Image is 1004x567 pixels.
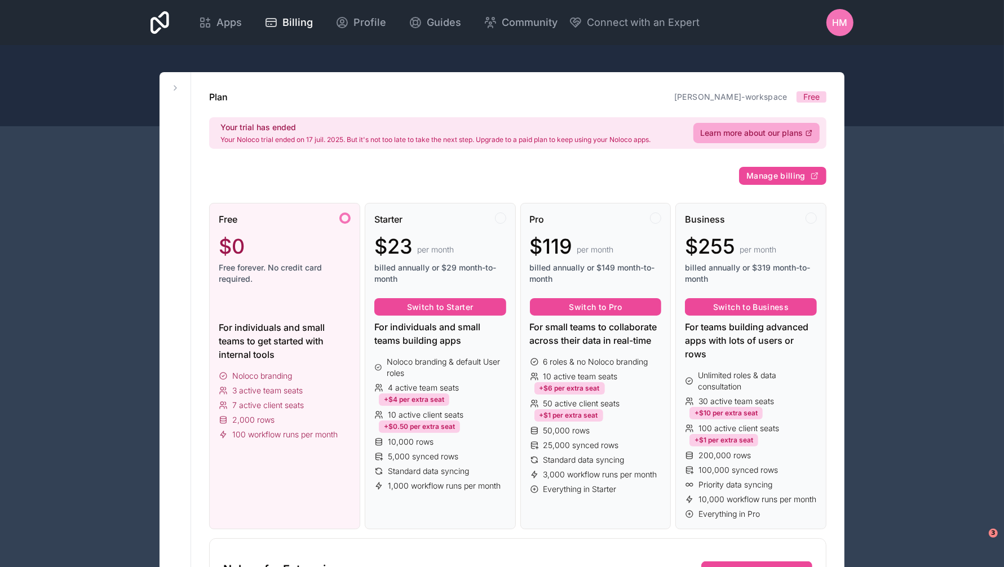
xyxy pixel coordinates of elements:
span: 3 [989,529,998,538]
span: billed annually or $29 month-to-month [374,262,506,285]
span: Connect with an Expert [587,15,700,30]
span: 10,000 rows [388,436,434,448]
div: For teams building advanced apps with lots of users or rows [685,320,817,361]
span: 6 roles & no Noloco branding [543,356,648,367]
a: Billing [255,10,322,35]
span: Learn more about our plans [700,127,803,139]
span: 4 active team seats [388,382,459,393]
span: 100 workflow runs per month [232,429,338,440]
span: Starter [374,212,403,226]
span: 50,000 rows [543,425,590,436]
span: Everything in Pro [698,508,760,520]
button: Switch to Business [685,298,817,316]
span: Standard data syncing [388,466,469,477]
h2: Your trial has ended [220,122,651,133]
span: Priority data syncing [698,479,772,490]
span: Free forever. No credit card required. [219,262,351,285]
span: Everything in Starter [543,484,617,495]
span: 25,000 synced rows [543,440,619,451]
span: 10,000 workflow runs per month [698,494,816,505]
a: Learn more about our plans [693,123,820,143]
span: $23 [374,235,413,258]
span: Standard data syncing [543,454,625,466]
a: Apps [189,10,251,35]
span: 1,000 workflow runs per month [388,480,501,491]
button: Connect with an Expert [569,15,700,30]
button: Manage billing [739,167,826,185]
span: $119 [530,235,573,258]
span: HM [833,16,848,29]
div: +$4 per extra seat [379,393,449,406]
span: Free [219,212,237,226]
span: Noloco branding [232,370,292,382]
span: 7 active client seats [232,400,304,411]
div: For individuals and small teams building apps [374,320,506,347]
span: 2,000 rows [232,414,275,426]
span: 200,000 rows [698,450,751,461]
span: 30 active team seats [698,396,774,407]
span: per month [577,244,614,255]
span: Guides [427,15,461,30]
div: For small teams to collaborate across their data in real-time [530,320,662,347]
span: 10 active team seats [543,371,618,382]
a: [PERSON_NAME]-workspace [674,92,788,101]
span: $255 [685,235,735,258]
span: 5,000 synced rows [388,451,458,462]
span: Manage billing [746,171,806,181]
div: +$1 per extra seat [689,434,758,446]
button: Switch to Starter [374,298,506,316]
span: Billing [282,15,313,30]
span: 10 active client seats [388,409,463,420]
span: Pro [530,212,545,226]
span: $0 [219,235,245,258]
span: Business [685,212,725,226]
span: Noloco branding & default User roles [387,356,506,379]
span: billed annually or $319 month-to-month [685,262,817,285]
span: Free [803,91,820,103]
iframe: Intercom live chat [966,529,993,556]
div: +$1 per extra seat [534,409,603,422]
button: Switch to Pro [530,298,662,316]
a: Community [475,10,567,35]
span: 3 active team seats [232,385,303,396]
span: Profile [353,15,386,30]
span: 100,000 synced rows [698,464,778,476]
p: Your Noloco trial ended on 17 juil. 2025. But it's not too late to take the next step. Upgrade to... [220,135,651,144]
span: 100 active client seats [698,423,779,434]
h1: Plan [209,90,228,104]
div: +$6 per extra seat [534,382,605,395]
span: billed annually or $149 month-to-month [530,262,662,285]
div: +$10 per extra seat [689,407,763,419]
span: 3,000 workflow runs per month [543,469,657,480]
a: Guides [400,10,470,35]
span: per month [417,244,454,255]
a: Profile [326,10,395,35]
span: Unlimited roles & data consultation [698,370,817,392]
div: For individuals and small teams to get started with internal tools [219,321,351,361]
span: Community [502,15,558,30]
span: Apps [216,15,242,30]
div: +$0.50 per extra seat [379,420,460,433]
span: 50 active client seats [543,398,620,409]
span: per month [740,244,776,255]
